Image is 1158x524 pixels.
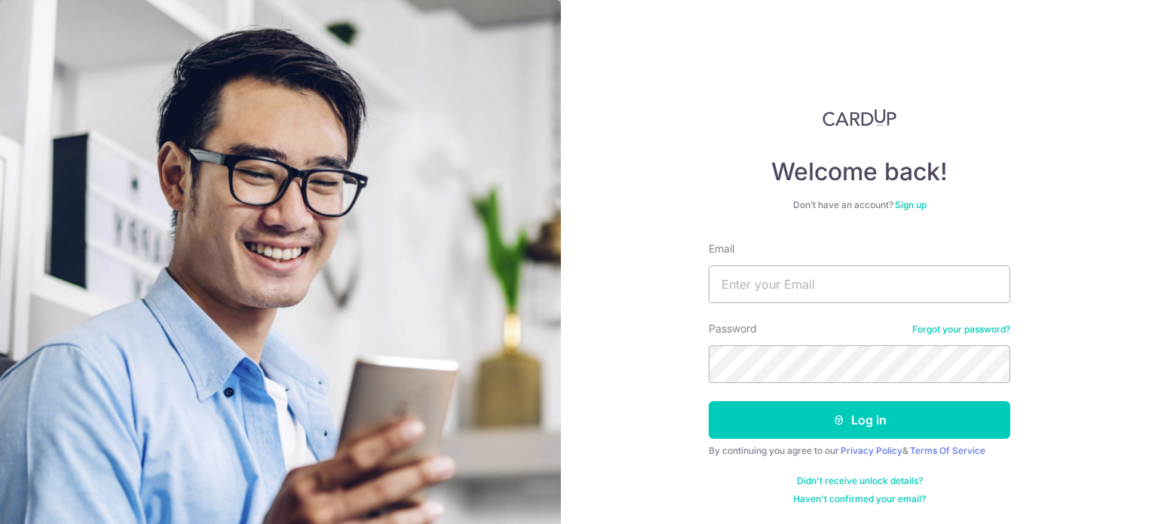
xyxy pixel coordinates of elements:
a: Terms Of Service [910,445,985,456]
img: CardUp Logo [823,109,896,127]
label: Password [709,321,757,336]
a: Didn't receive unlock details? [797,475,923,487]
input: Enter your Email [709,265,1010,303]
label: Email [709,241,734,256]
a: Forgot your password? [912,323,1010,336]
div: By continuing you agree to our & [709,445,1010,457]
button: Log in [709,401,1010,439]
a: Privacy Policy [841,445,902,456]
h4: Welcome back! [709,157,1010,187]
a: Sign up [895,199,927,210]
a: Haven't confirmed your email? [793,493,926,505]
div: Don’t have an account? [709,199,1010,211]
